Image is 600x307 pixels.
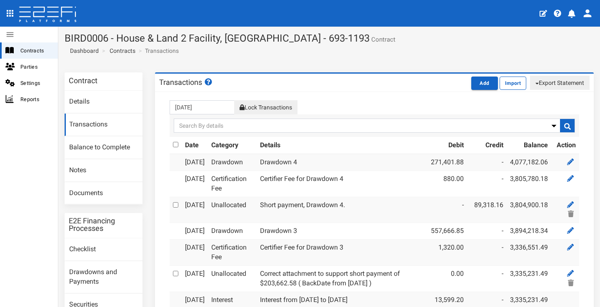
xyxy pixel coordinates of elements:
a: Drawdown 3 [260,227,297,235]
a: [DATE] [185,227,205,235]
td: 557,666.85 [422,223,467,240]
span: Dashboard [67,47,99,54]
h1: BIRD0006 - House & Land 2 Facility, [GEOGRAPHIC_DATA] - 693-1193 [65,33,594,44]
h3: E2E Financing Processes [69,217,138,232]
a: [DATE] [185,243,205,251]
td: Unallocated [208,197,257,223]
td: 1,320.00 [422,240,467,266]
td: - [467,223,507,240]
th: Debit [422,137,467,154]
th: Details [257,137,422,154]
a: Checklist [65,238,142,261]
button: Import [500,77,526,90]
a: Transactions [65,114,142,136]
a: Short payment, Drawdown 4. [260,201,345,209]
td: Certification Fee [208,171,257,197]
a: Interest from [DATE] to [DATE] [260,296,347,304]
td: 271,401.88 [422,154,467,171]
a: Dashboard [67,47,99,55]
td: - [467,154,507,171]
span: Reports [20,94,51,104]
td: 89,318.16 [467,197,507,223]
span: Settings [20,78,51,88]
td: Drawdown [208,223,257,240]
span: Contracts [20,46,51,55]
small: Contract [370,37,395,43]
a: [DATE] [185,296,205,304]
li: Transactions [137,47,179,55]
a: Details [65,91,142,113]
input: Search By details [174,119,575,133]
td: Unallocated [208,265,257,292]
td: - [422,197,467,223]
td: 0.00 [422,265,467,292]
td: Drawdown [208,154,257,171]
a: [DATE] [185,201,205,209]
td: 3,335,231.49 [507,265,551,292]
a: Contracts [110,47,135,55]
button: Lock Transactions [234,100,297,114]
a: Drawdowns and Payments [65,261,142,293]
a: Notes [65,159,142,182]
td: 4,077,182.06 [507,154,551,171]
h3: Contract [69,77,97,84]
td: 3,804,900.18 [507,197,551,223]
a: Balance to Complete [65,136,142,159]
td: Certification Fee [208,240,257,266]
a: Certifier Fee for Drawdown 4 [260,175,343,183]
a: [DATE] [185,175,205,183]
th: Date [182,137,208,154]
input: From Transactions Date [170,100,235,114]
button: Add [471,77,498,90]
td: 3,805,780.18 [507,171,551,197]
a: Documents [65,182,142,205]
td: 3,336,551.49 [507,240,551,266]
h3: Transactions [159,78,213,86]
a: [DATE] [185,158,205,166]
span: Parties [20,62,51,72]
td: 3,894,218.34 [507,223,551,240]
td: - [467,171,507,197]
th: Action [551,137,579,154]
button: Export Statement [530,76,590,90]
th: Category [208,137,257,154]
th: Balance [507,137,551,154]
th: Credit [467,137,507,154]
a: Correct attachment to support short payment of $203,662.58 ( BackDate from [DATE] ) [260,270,400,287]
a: Add [471,79,500,87]
a: [DATE] [185,270,205,277]
td: 880.00 [422,171,467,197]
td: - [467,265,507,292]
a: Drawdown 4 [260,158,297,166]
a: Certifier Fee for Drawdown 3 [260,243,343,251]
td: - [467,240,507,266]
